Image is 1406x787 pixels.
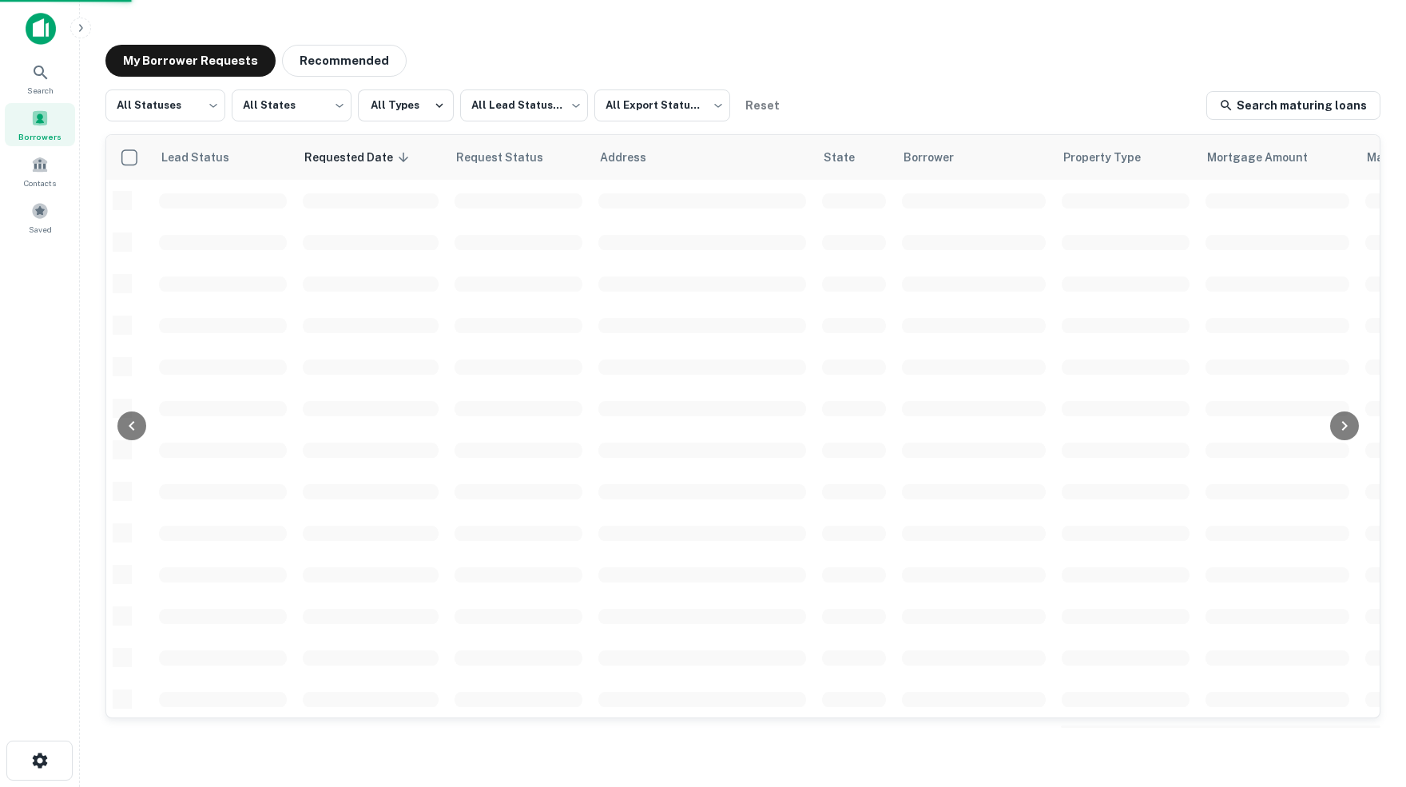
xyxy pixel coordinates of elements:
[814,135,894,180] th: State
[26,13,56,45] img: capitalize-icon.png
[105,85,225,126] div: All Statuses
[5,57,75,100] a: Search
[894,135,1054,180] th: Borrower
[594,85,730,126] div: All Export Statuses
[1206,91,1380,120] a: Search maturing loans
[151,135,295,180] th: Lead Status
[600,148,667,167] span: Address
[161,148,250,167] span: Lead Status
[27,84,54,97] span: Search
[824,148,876,167] span: State
[1326,659,1406,736] iframe: Chat Widget
[232,85,351,126] div: All States
[5,103,75,146] a: Borrowers
[24,177,56,189] span: Contacts
[1063,148,1162,167] span: Property Type
[5,149,75,193] a: Contacts
[1207,148,1329,167] span: Mortgage Amount
[1197,135,1357,180] th: Mortgage Amount
[5,196,75,239] a: Saved
[282,45,407,77] button: Recommended
[590,135,814,180] th: Address
[358,89,454,121] button: All Types
[460,85,588,126] div: All Lead Statuses
[737,89,788,121] button: Reset
[447,135,590,180] th: Request Status
[1054,135,1197,180] th: Property Type
[295,135,447,180] th: Requested Date
[904,148,975,167] span: Borrower
[18,130,62,143] span: Borrowers
[29,223,52,236] span: Saved
[304,148,414,167] span: Requested Date
[456,148,564,167] span: Request Status
[105,45,276,77] button: My Borrower Requests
